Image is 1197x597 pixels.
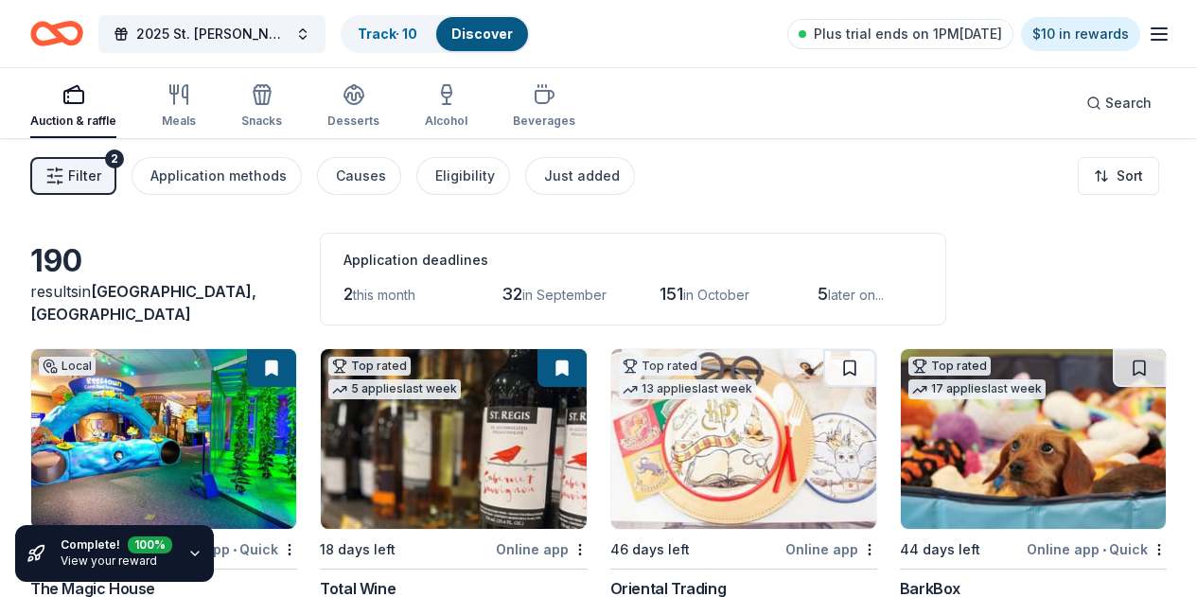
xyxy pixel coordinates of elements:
[611,349,876,529] img: Image for Oriental Trading
[660,284,683,304] span: 151
[610,538,690,561] div: 46 days left
[513,114,575,129] div: Beverages
[619,379,756,399] div: 13 applies last week
[814,23,1002,45] span: Plus trial ends on 1PM[DATE]
[343,284,353,304] span: 2
[328,379,461,399] div: 5 applies last week
[544,165,620,187] div: Just added
[327,114,379,129] div: Desserts
[425,114,467,129] div: Alcohol
[908,357,991,376] div: Top rated
[416,157,510,195] button: Eligibility
[341,15,530,53] button: Track· 10Discover
[683,287,749,303] span: in October
[150,165,287,187] div: Application methods
[68,165,101,187] span: Filter
[30,280,297,325] div: results
[522,287,607,303] span: in September
[39,357,96,376] div: Local
[525,157,635,195] button: Just added
[496,537,588,561] div: Online app
[343,249,923,272] div: Application deadlines
[328,357,411,376] div: Top rated
[30,242,297,280] div: 190
[828,287,884,303] span: later on...
[785,537,877,561] div: Online app
[513,76,575,138] button: Beverages
[787,19,1013,49] a: Plus trial ends on 1PM[DATE]
[136,23,288,45] span: 2025 St. [PERSON_NAME] Auction
[320,538,396,561] div: 18 days left
[30,76,116,138] button: Auction & raffle
[321,349,586,529] img: Image for Total Wine
[61,536,172,553] div: Complete!
[30,282,256,324] span: [GEOGRAPHIC_DATA], [GEOGRAPHIC_DATA]
[30,282,256,324] span: in
[353,287,415,303] span: this month
[1078,157,1159,195] button: Sort
[105,149,124,168] div: 2
[901,349,1166,529] img: Image for BarkBox
[1021,17,1140,51] a: $10 in rewards
[30,157,116,195] button: Filter2
[908,379,1046,399] div: 17 applies last week
[900,538,980,561] div: 44 days left
[1117,165,1143,187] span: Sort
[132,157,302,195] button: Application methods
[1102,542,1106,557] span: •
[317,157,401,195] button: Causes
[128,533,172,550] div: 100 %
[1071,84,1167,122] button: Search
[241,114,282,129] div: Snacks
[818,284,828,304] span: 5
[162,114,196,129] div: Meals
[425,76,467,138] button: Alcohol
[1105,92,1152,114] span: Search
[502,284,522,304] span: 32
[435,165,495,187] div: Eligibility
[162,76,196,138] button: Meals
[619,357,701,376] div: Top rated
[327,76,379,138] button: Desserts
[1027,537,1167,561] div: Online app Quick
[241,76,282,138] button: Snacks
[358,26,417,42] a: Track· 10
[30,114,116,129] div: Auction & raffle
[336,165,386,187] div: Causes
[61,553,157,568] a: View your reward
[31,349,296,529] img: Image for The Magic House
[98,15,326,53] button: 2025 St. [PERSON_NAME] Auction
[451,26,513,42] a: Discover
[30,11,83,56] a: Home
